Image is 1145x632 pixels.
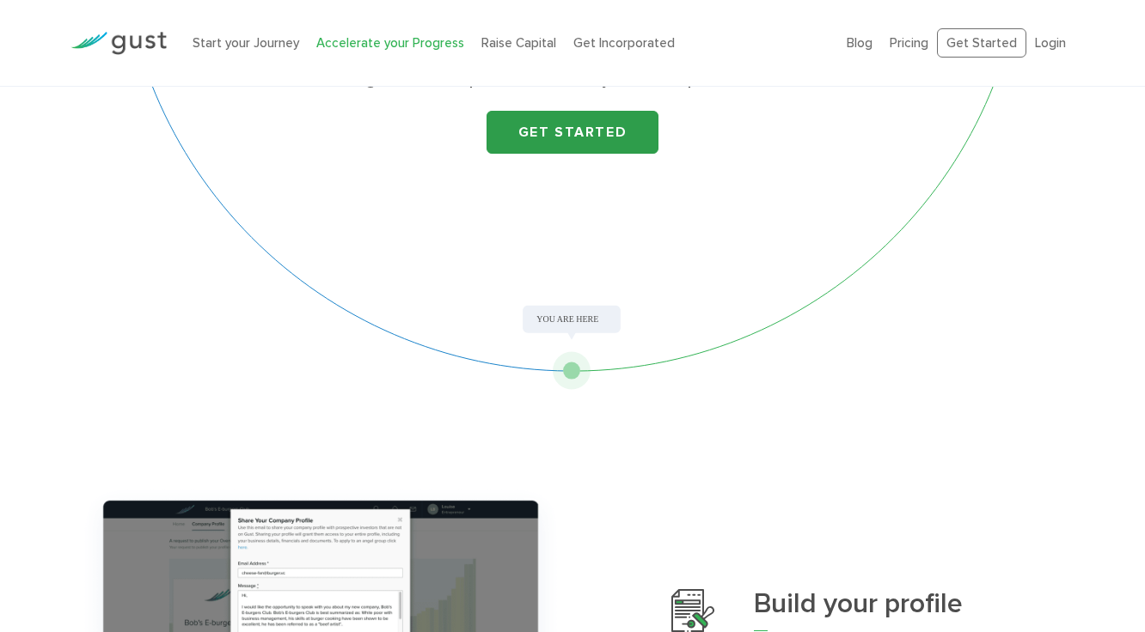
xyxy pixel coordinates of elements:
[573,35,675,51] a: Get Incorporated
[937,28,1026,58] a: Get Started
[193,35,299,51] a: Start your Journey
[70,32,167,55] img: Gust Logo
[671,589,714,632] img: Build Your Profile
[487,111,658,154] a: Get Started
[1035,35,1066,51] a: Login
[890,35,928,51] a: Pricing
[847,35,873,51] a: Blog
[754,589,1075,631] h3: Build your profile
[481,35,556,51] a: Raise Capital
[316,35,464,51] a: Accelerate your Progress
